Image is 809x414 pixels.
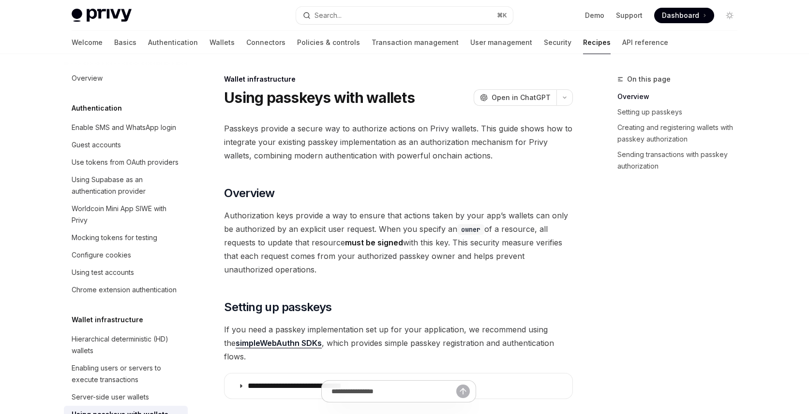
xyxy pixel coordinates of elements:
[224,122,573,162] span: Passkeys provide a secure way to authorize actions on Privy wallets. This guide shows how to inte...
[497,12,507,19] span: ⌘ K
[617,120,745,147] a: Creating and registering wallets with passkey authorization
[296,7,513,24] button: Search...⌘K
[457,224,484,235] code: owner
[64,229,188,246] a: Mocking tokens for testing
[315,10,342,21] div: Search...
[64,264,188,281] a: Using test accounts
[617,147,745,174] a: Sending transactions with passkey authorization
[72,362,182,385] div: Enabling users or servers to execute transactions
[64,330,188,359] a: Hierarchical deterministic (HD) wallets
[72,391,149,403] div: Server-side user wallets
[72,267,134,278] div: Using test accounts
[622,31,668,54] a: API reference
[64,246,188,264] a: Configure cookies
[236,338,322,348] a: simpleWebAuthn SDKs
[246,31,285,54] a: Connectors
[64,70,188,87] a: Overview
[224,74,573,84] div: Wallet infrastructure
[583,31,611,54] a: Recipes
[64,154,188,171] a: Use tokens from OAuth providers
[224,89,415,106] h1: Using passkeys with wallets
[72,72,103,84] div: Overview
[617,104,745,120] a: Setting up passkeys
[474,89,556,106] button: Open in ChatGPT
[72,31,103,54] a: Welcome
[617,89,745,104] a: Overview
[585,11,604,20] a: Demo
[114,31,136,54] a: Basics
[72,9,132,22] img: light logo
[616,11,643,20] a: Support
[627,73,671,85] span: On this page
[544,31,571,54] a: Security
[72,333,182,357] div: Hierarchical deterministic (HD) wallets
[224,209,573,276] span: Authorization keys provide a way to ensure that actions taken by your app’s wallets can only be a...
[345,238,403,247] strong: must be signed
[662,11,699,20] span: Dashboard
[72,157,179,168] div: Use tokens from OAuth providers
[64,136,188,154] a: Guest accounts
[72,122,176,133] div: Enable SMS and WhatsApp login
[492,93,551,102] span: Open in ChatGPT
[72,284,177,296] div: Chrome extension authentication
[72,139,121,151] div: Guest accounts
[722,8,737,23] button: Toggle dark mode
[64,200,188,229] a: Worldcoin Mini App SIWE with Privy
[64,171,188,200] a: Using Supabase as an authentication provider
[64,281,188,299] a: Chrome extension authentication
[72,232,157,243] div: Mocking tokens for testing
[72,102,122,114] h5: Authentication
[470,31,532,54] a: User management
[72,249,131,261] div: Configure cookies
[72,174,182,197] div: Using Supabase as an authentication provider
[224,300,332,315] span: Setting up passkeys
[297,31,360,54] a: Policies & controls
[72,203,182,226] div: Worldcoin Mini App SIWE with Privy
[210,31,235,54] a: Wallets
[224,186,274,201] span: Overview
[64,119,188,136] a: Enable SMS and WhatsApp login
[224,323,573,363] span: If you need a passkey implementation set up for your application, we recommend using the , which ...
[372,31,459,54] a: Transaction management
[654,8,714,23] a: Dashboard
[72,314,143,326] h5: Wallet infrastructure
[148,31,198,54] a: Authentication
[456,385,470,398] button: Send message
[64,359,188,388] a: Enabling users or servers to execute transactions
[64,388,188,406] a: Server-side user wallets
